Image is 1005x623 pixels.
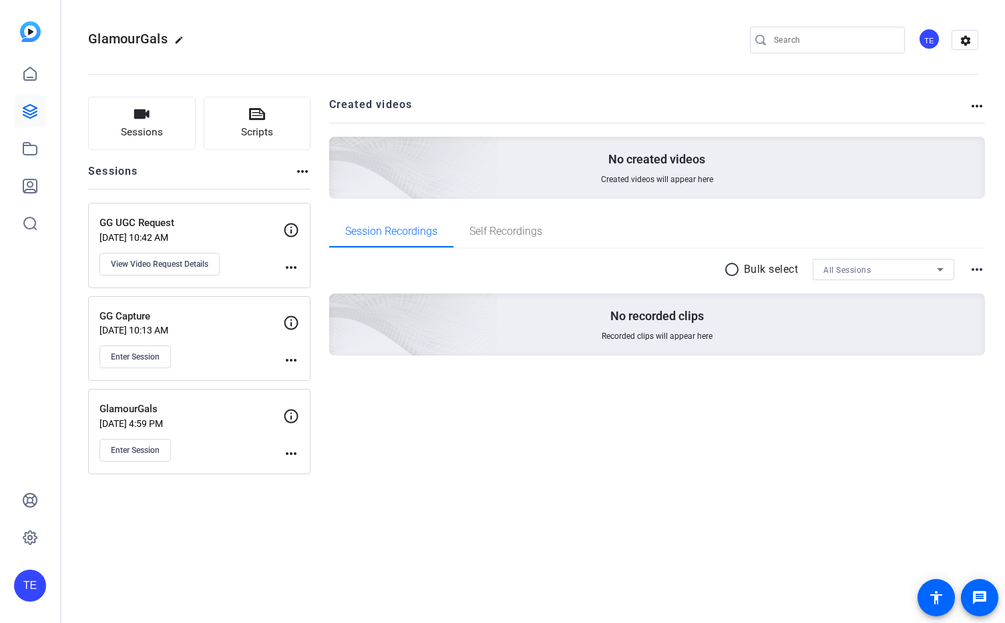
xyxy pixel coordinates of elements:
[928,590,944,606] mat-icon: accessibility
[608,151,705,167] p: No created videos
[99,418,283,429] p: [DATE] 4:59 PM
[918,28,940,50] div: TE
[99,402,283,417] p: GlamourGals
[918,28,942,51] ngx-avatar: Templeton Elliott
[329,97,970,123] h2: Created videos
[952,31,979,51] mat-icon: settings
[99,253,220,275] button: View Video Request Details
[180,5,498,294] img: Creted videos background
[14,570,46,602] div: TE
[823,265,871,275] span: All Sessions
[99,439,171,462] button: Enter Session
[180,161,498,451] img: embarkstudio-empty-session.png
[88,31,168,47] span: GlamourGals
[283,259,299,275] mat-icon: more_horiz
[121,125,163,140] span: Sessions
[283,446,299,462] mat-icon: more_horiz
[294,163,311,179] mat-icon: more_horiz
[20,21,41,42] img: blue-gradient.svg
[610,308,704,324] p: No recorded clips
[99,346,171,368] button: Enter Session
[99,232,283,243] p: [DATE] 10:42 AM
[99,215,283,231] p: GG UGC Request
[174,35,190,51] mat-icon: edit
[204,97,311,150] button: Scripts
[111,259,208,269] span: View Video Request Details
[601,174,713,185] span: Created videos will appear here
[241,125,273,140] span: Scripts
[99,325,283,336] p: [DATE] 10:13 AM
[99,309,283,324] p: GG Capture
[972,590,988,606] mat-icon: message
[969,98,985,114] mat-icon: more_horiz
[111,445,160,456] span: Enter Session
[969,261,985,277] mat-icon: more_horiz
[469,226,542,237] span: Self Recordings
[88,97,196,150] button: Sessions
[774,32,894,48] input: Search
[602,331,713,342] span: Recorded clips will appear here
[345,226,437,237] span: Session Recordings
[744,261,799,277] p: Bulk select
[283,352,299,368] mat-icon: more_horiz
[111,352,160,362] span: Enter Session
[88,163,138,189] h2: Sessions
[724,261,744,277] mat-icon: radio_button_unchecked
